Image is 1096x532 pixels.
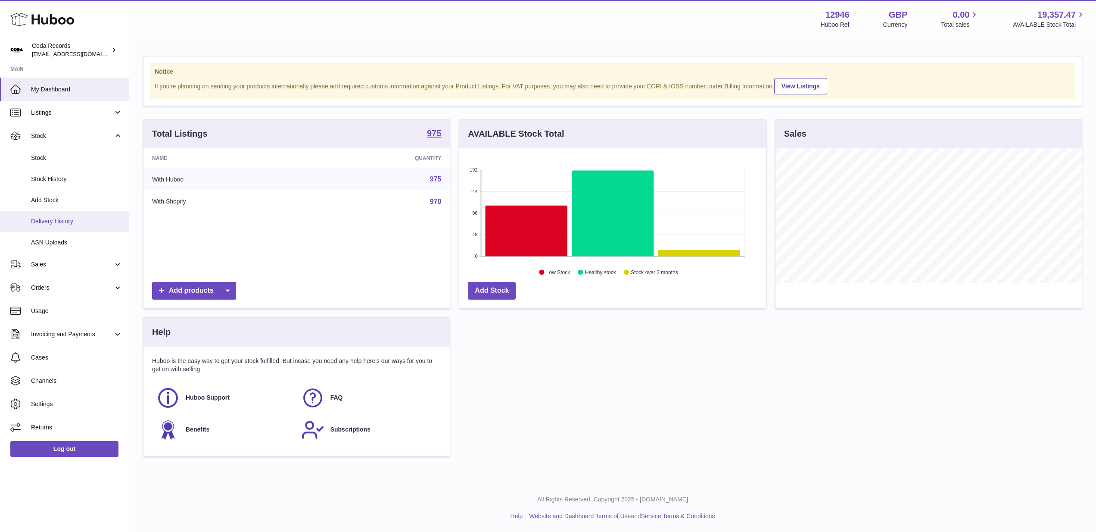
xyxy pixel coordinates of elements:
[31,109,113,117] span: Listings
[825,9,850,21] strong: 12946
[468,282,516,300] a: Add Stock
[1013,9,1086,29] a: 19,357.47 AVAILABLE Stock Total
[31,132,113,140] span: Stock
[31,377,122,385] span: Channels
[330,426,371,434] span: Subscriptions
[31,154,122,162] span: Stock
[427,129,441,139] a: 975
[309,148,450,168] th: Quantity
[473,210,478,216] text: 96
[152,326,171,338] h3: Help
[152,128,208,140] h3: Total Listings
[468,128,564,140] h3: AVAILABLE Stock Total
[330,394,343,402] span: FAQ
[585,269,616,275] text: Healthy stock
[784,128,806,140] h3: Sales
[155,77,1071,94] div: If you're planning on sending your products internationally please add required customs informati...
[31,307,122,315] span: Usage
[526,512,715,520] li: and
[143,191,309,213] td: With Shopify
[941,21,979,29] span: Total sales
[186,426,209,434] span: Benefits
[470,167,477,172] text: 192
[301,386,437,410] a: FAQ
[155,68,1071,76] strong: Notice
[301,418,437,441] a: Subscriptions
[641,513,715,519] a: Service Terms & Conditions
[470,189,477,194] text: 144
[546,269,570,275] text: Low Stock
[136,495,1089,504] p: All Rights Reserved. Copyright 2025 - [DOMAIN_NAME]
[10,44,23,56] img: haz@pcatmedia.com
[430,198,442,205] a: 970
[31,175,122,183] span: Stock History
[941,9,979,29] a: 0.00 Total sales
[152,357,441,373] p: Huboo is the easy way to get your stock fulfilled. But incase you need any help here's our ways f...
[31,284,113,292] span: Orders
[31,196,122,204] span: Add Stock
[1037,9,1076,21] span: 19,357.47
[511,513,523,519] a: Help
[631,269,678,275] text: Stock over 2 months
[143,168,309,191] td: With Huboo
[10,441,118,457] a: Log out
[1013,21,1086,29] span: AVAILABLE Stock Total
[31,400,122,408] span: Settings
[32,42,109,58] div: Coda Records
[156,386,293,410] a: Huboo Support
[774,78,827,94] a: View Listings
[31,217,122,225] span: Delivery History
[31,238,122,247] span: ASN Uploads
[883,21,908,29] div: Currency
[31,260,113,269] span: Sales
[889,9,907,21] strong: GBP
[31,354,122,362] span: Cases
[473,232,478,237] text: 48
[32,50,127,57] span: [EMAIL_ADDRESS][DOMAIN_NAME]
[31,85,122,94] span: My Dashboard
[143,148,309,168] th: Name
[156,418,293,441] a: Benefits
[186,394,230,402] span: Huboo Support
[529,513,631,519] a: Website and Dashboard Terms of Use
[152,282,236,300] a: Add products
[31,423,122,432] span: Returns
[475,253,478,259] text: 0
[31,330,113,338] span: Invoicing and Payments
[430,175,442,183] a: 975
[427,129,441,138] strong: 975
[953,9,970,21] span: 0.00
[821,21,850,29] div: Huboo Ref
